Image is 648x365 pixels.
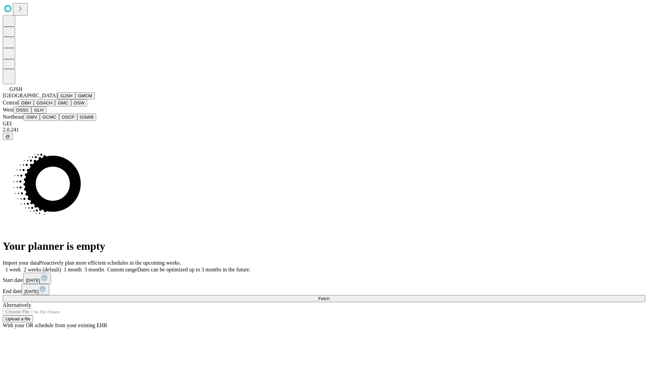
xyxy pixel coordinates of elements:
[77,114,97,121] button: GSWB
[39,260,181,266] span: Proactively plan more efficient schedules in the upcoming weeks.
[5,267,21,272] span: 1 week
[3,133,13,140] button: @
[58,92,75,99] button: GJSH
[9,86,22,92] span: GJSH
[137,267,250,272] span: Dates can be optimized up to 3 months in the future.
[13,106,32,114] button: OSSC
[75,92,95,99] button: GMCM
[3,121,645,127] div: GEI
[24,267,61,272] span: 2 weeks (default)
[64,267,82,272] span: 1 month
[318,296,329,301] span: Fetch
[3,114,24,120] span: Northeast
[84,267,104,272] span: 3 months
[24,289,38,294] span: [DATE]
[71,99,87,106] button: OSW
[26,278,40,283] span: [DATE]
[3,127,645,133] div: 2.0.241
[22,284,49,295] button: [DATE]
[3,260,39,266] span: Import your data
[24,114,40,121] button: GWV
[3,295,645,302] button: Fetch
[40,114,59,121] button: GCMC
[23,273,51,284] button: [DATE]
[107,267,137,272] span: Custom range
[5,134,10,139] span: @
[3,107,13,113] span: West
[3,302,31,308] span: Alternatively
[3,93,58,98] span: [GEOGRAPHIC_DATA]
[3,273,645,284] div: Start date
[31,106,46,114] button: GLH
[55,99,71,106] button: GMC
[3,100,19,105] span: Central
[3,240,645,252] h1: Your planner is empty
[3,284,645,295] div: End date
[19,99,34,106] button: GBH
[34,99,55,106] button: GSACH
[3,322,107,328] span: With your OR schedule from your existing EHR
[3,315,33,322] button: Upload a file
[59,114,77,121] button: OSCP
